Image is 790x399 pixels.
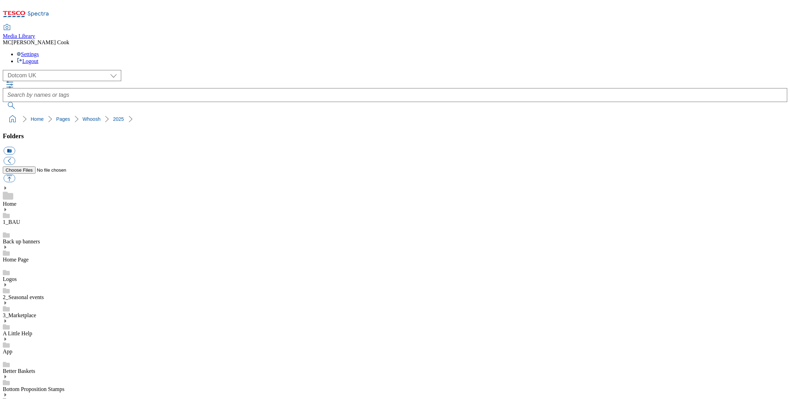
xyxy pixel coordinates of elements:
[3,219,20,225] a: 1_BAU
[3,238,40,244] a: Back up banners
[3,312,36,318] a: 3_Marketplace
[113,116,124,122] a: 2025
[3,368,35,374] a: Better Baskets
[3,349,13,354] a: App
[3,257,29,263] a: Home Page
[3,330,32,336] a: A Little Help
[17,58,38,64] a: Logout
[3,294,44,300] a: 2_Seasonal events
[3,25,35,39] a: Media Library
[3,112,787,126] nav: breadcrumb
[31,116,44,122] a: Home
[3,276,17,282] a: Logos
[83,116,100,122] a: Whoosh
[3,39,11,45] span: MC
[3,132,787,140] h3: Folders
[7,114,18,125] a: home
[56,116,70,122] a: Pages
[3,88,787,102] input: Search by names or tags
[17,51,39,57] a: Settings
[3,33,35,39] span: Media Library
[3,201,16,207] a: Home
[3,386,64,392] a: Bottom Proposition Stamps
[11,39,69,45] span: [PERSON_NAME] Cook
